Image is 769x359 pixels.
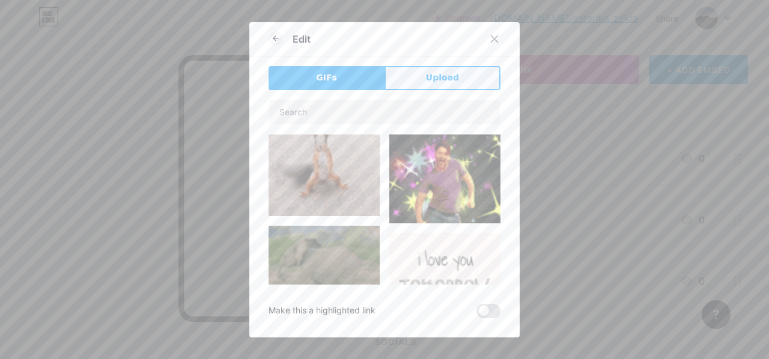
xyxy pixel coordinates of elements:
button: GIFs [269,66,384,90]
img: Gihpy [389,134,500,223]
div: Make this a highlighted link [269,304,375,318]
div: Edit [293,32,311,46]
span: GIFs [316,71,337,84]
img: Gihpy [269,123,380,216]
button: Upload [384,66,500,90]
img: Gihpy [269,226,380,315]
img: Gihpy [389,233,500,322]
input: Search [269,100,500,124]
span: Upload [426,71,459,84]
